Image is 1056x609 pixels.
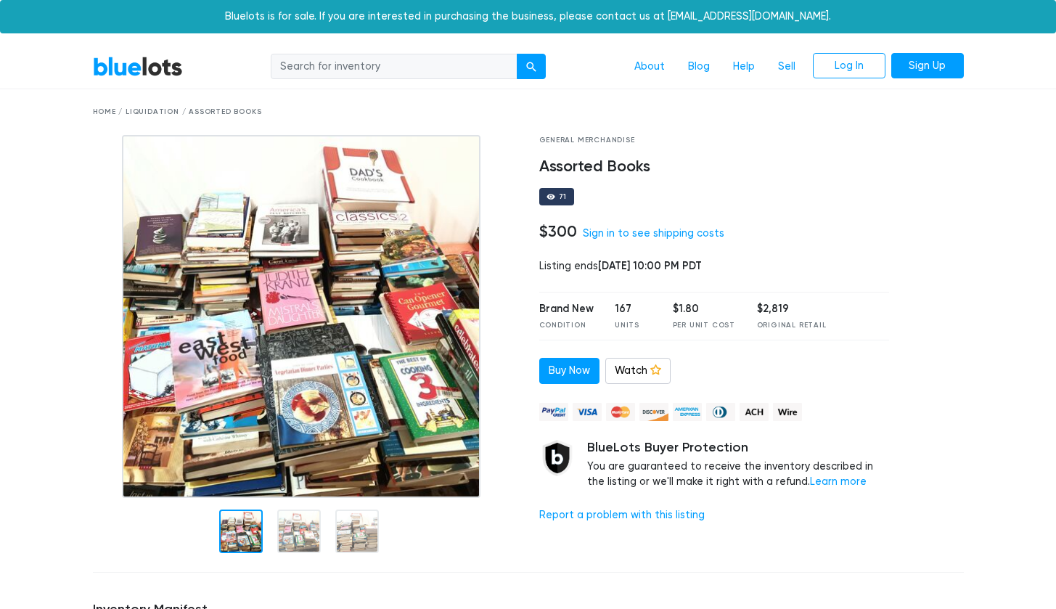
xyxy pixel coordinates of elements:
[598,259,702,272] span: [DATE] 10:00 PM PDT
[623,53,676,81] a: About
[539,301,594,317] div: Brand New
[673,301,735,317] div: $1.80
[615,320,651,331] div: Units
[539,509,705,521] a: Report a problem with this listing
[615,301,651,317] div: 167
[587,440,890,490] div: You are guaranteed to receive the inventory described in the listing or we'll make it right with ...
[766,53,807,81] a: Sell
[539,158,890,176] h4: Assorted Books
[721,53,766,81] a: Help
[706,403,735,421] img: diners_club-c48f30131b33b1bb0e5d0e2dbd43a8bea4cb12cb2961413e2f4250e06c020426.png
[539,358,599,384] a: Buy Now
[757,320,827,331] div: Original Retail
[93,107,964,118] div: Home / Liquidation / Assorted Books
[271,54,517,80] input: Search for inventory
[757,301,827,317] div: $2,819
[773,403,802,421] img: wire-908396882fe19aaaffefbd8e17b12f2f29708bd78693273c0e28e3a24408487f.png
[583,227,724,240] a: Sign in to see shipping costs
[813,53,885,79] a: Log In
[891,53,964,79] a: Sign Up
[539,258,890,274] div: Listing ends
[122,135,480,498] img: d23e8fa1-c8d1-4213-a69e-e2fd8f220454-1751486552.jpg
[639,403,668,421] img: discover-82be18ecfda2d062aad2762c1ca80e2d36a4073d45c9e0ffae68cd515fbd3d32.png
[673,403,702,421] img: american_express-ae2a9f97a040b4b41f6397f7637041a5861d5f99d0716c09922aba4e24c8547d.png
[676,53,721,81] a: Blog
[539,135,890,146] div: General Merchandise
[539,222,577,241] h4: $300
[810,475,867,488] a: Learn more
[740,403,769,421] img: ach-b7992fed28a4f97f893c574229be66187b9afb3f1a8d16a4691d3d3140a8ab00.png
[93,56,183,77] a: BlueLots
[539,440,576,476] img: buyer_protection_shield-3b65640a83011c7d3ede35a8e5a80bfdfaa6a97447f0071c1475b91a4b0b3d01.png
[559,193,568,200] div: 71
[539,320,594,331] div: Condition
[573,403,602,421] img: visa-79caf175f036a155110d1892330093d4c38f53c55c9ec9e2c3a54a56571784bb.png
[673,320,735,331] div: Per Unit Cost
[606,403,635,421] img: mastercard-42073d1d8d11d6635de4c079ffdb20a4f30a903dc55d1612383a1b395dd17f39.png
[605,358,671,384] a: Watch
[587,440,890,456] h5: BlueLots Buyer Protection
[539,403,568,421] img: paypal_credit-80455e56f6e1299e8d57f40c0dcee7b8cd4ae79b9eccbfc37e2480457ba36de9.png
